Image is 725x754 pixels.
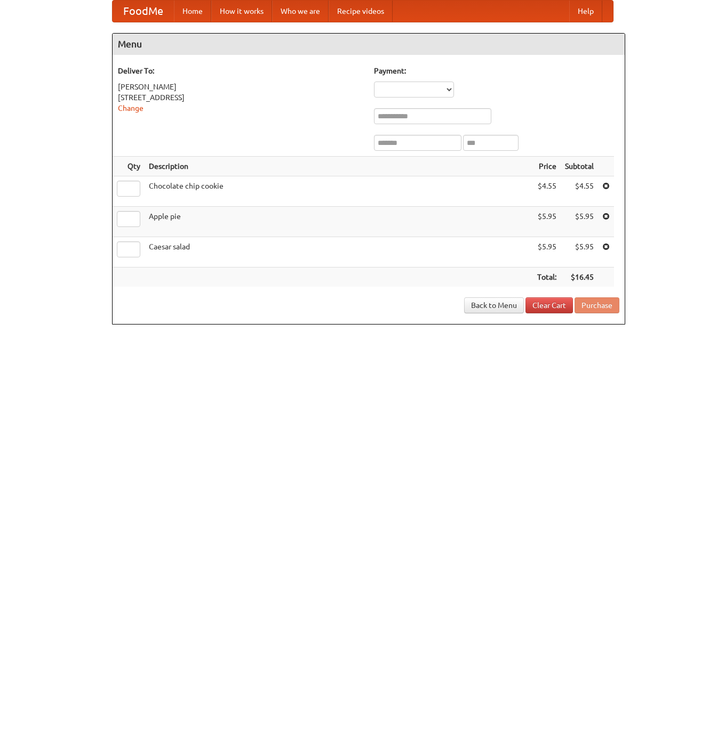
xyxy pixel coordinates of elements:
[525,297,573,313] a: Clear Cart
[329,1,393,22] a: Recipe videos
[575,297,619,313] button: Purchase
[145,176,533,207] td: Chocolate chip cookie
[118,66,363,76] h5: Deliver To:
[561,207,598,237] td: $5.95
[113,157,145,176] th: Qty
[272,1,329,22] a: Who we are
[533,237,561,267] td: $5.95
[113,34,625,55] h4: Menu
[145,207,533,237] td: Apple pie
[561,237,598,267] td: $5.95
[561,176,598,207] td: $4.55
[464,297,524,313] a: Back to Menu
[118,104,144,112] a: Change
[174,1,211,22] a: Home
[533,176,561,207] td: $4.55
[533,267,561,287] th: Total:
[113,1,174,22] a: FoodMe
[561,157,598,176] th: Subtotal
[211,1,272,22] a: How it works
[145,237,533,267] td: Caesar salad
[533,207,561,237] td: $5.95
[145,157,533,176] th: Description
[569,1,602,22] a: Help
[561,267,598,287] th: $16.45
[118,92,363,103] div: [STREET_ADDRESS]
[533,157,561,176] th: Price
[374,66,619,76] h5: Payment:
[118,82,363,92] div: [PERSON_NAME]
